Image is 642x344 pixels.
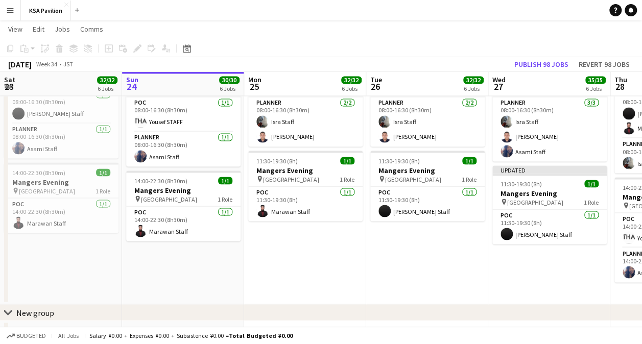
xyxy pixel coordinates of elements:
[491,81,506,92] span: 27
[342,85,361,92] div: 6 Jobs
[126,53,241,166] app-job-card: In progress08:00-16:30 (8h30m)2/2Mangers Morning [GEOGRAPHIC_DATA]2 RolesPOC1/108:00-16:30 (8h30m...
[4,177,118,186] h3: Mangers Evening
[385,175,441,183] span: [GEOGRAPHIC_DATA]
[248,165,363,175] h3: Mangers Evening
[370,151,485,221] app-job-card: 11:30-19:30 (8h)1/1Mangers Evening [GEOGRAPHIC_DATA]1 RolePOC1/111:30-19:30 (8h)[PERSON_NAME] Staff
[220,85,239,92] div: 6 Jobs
[134,177,187,184] span: 14:00-22:30 (8h30m)
[218,177,232,184] span: 1/1
[4,124,118,158] app-card-role: Planner1/108:00-16:30 (8h30m)Asami Staff
[585,76,606,84] span: 35/35
[4,162,118,233] app-job-card: 14:00-22:30 (8h30m)1/1Mangers Evening [GEOGRAPHIC_DATA]1 RolePOC1/114:00-22:30 (8h30m)Marawan Staff
[369,81,382,92] span: 26
[247,81,261,92] span: 25
[8,24,22,34] span: View
[462,157,477,164] span: 1/1
[3,81,15,92] span: 23
[12,168,65,176] span: 14:00-22:30 (8h30m)
[4,53,118,158] app-job-card: 08:00-16:30 (8h30m)2/2Mangers Morning [GEOGRAPHIC_DATA]2 RolesPOC1/108:00-16:30 (8h30m)[PERSON_NA...
[492,75,506,84] span: Wed
[378,157,420,164] span: 11:30-19:30 (8h)
[16,332,46,339] span: Budgeted
[340,175,354,183] span: 1 Role
[16,307,54,317] div: New group
[55,24,70,34] span: Jobs
[370,97,485,146] app-card-role: Planner2/208:00-16:30 (8h30m)Isra Staff[PERSON_NAME]
[229,332,293,339] span: Total Budgeted ¥0.00
[614,75,627,84] span: Thu
[263,175,319,183] span: [GEOGRAPHIC_DATA]
[56,332,81,339] span: All jobs
[126,132,241,166] app-card-role: Planner1/108:00-16:30 (8h30m)Asami Staff
[613,81,627,92] span: 28
[370,75,382,84] span: Tue
[19,187,75,194] span: [GEOGRAPHIC_DATA]
[126,206,241,241] app-card-role: POC1/114:00-22:30 (8h30m)Marawan Staff
[96,187,110,194] span: 1 Role
[4,89,118,124] app-card-role: POC1/108:00-16:30 (8h30m)[PERSON_NAME] Staff
[464,85,483,92] div: 6 Jobs
[4,198,118,233] app-card-role: POC1/114:00-22:30 (8h30m)Marawan Staff
[507,198,563,206] span: [GEOGRAPHIC_DATA]
[492,53,607,161] app-job-card: Updated08:00-16:30 (8h30m)3/3Mangers Morning [GEOGRAPHIC_DATA]1 RolePlanner3/308:00-16:30 (8h30m)...
[510,58,573,71] button: Publish 98 jobs
[98,85,117,92] div: 6 Jobs
[126,170,241,241] app-job-card: 14:00-22:30 (8h30m)1/1Mangers Evening [GEOGRAPHIC_DATA]1 RolePOC1/114:00-22:30 (8h30m)Marawan Staff
[96,168,110,176] span: 1/1
[33,24,44,34] span: Edit
[97,76,117,84] span: 32/32
[125,81,138,92] span: 24
[248,53,363,146] app-job-card: Updated08:00-16:30 (8h30m)2/2Mangers Morning [GEOGRAPHIC_DATA]1 RolePlanner2/208:00-16:30 (8h30m)...
[51,22,74,36] a: Jobs
[370,165,485,175] h3: Mangers Evening
[34,60,59,68] span: Week 34
[584,198,599,206] span: 1 Role
[341,76,362,84] span: 32/32
[5,330,47,341] button: Budgeted
[219,76,240,84] span: 30/30
[575,58,634,71] button: Revert 98 jobs
[492,209,607,244] app-card-role: POC1/111:30-19:30 (8h)[PERSON_NAME] Staff
[492,165,607,244] app-job-card: Updated11:30-19:30 (8h)1/1Mangers Evening [GEOGRAPHIC_DATA]1 RolePOC1/111:30-19:30 (8h)[PERSON_NA...
[89,332,293,339] div: Salary ¥0.00 + Expenses ¥0.00 + Subsistence ¥0.00 =
[248,186,363,221] app-card-role: POC1/111:30-19:30 (8h)Marawan Staff
[462,175,477,183] span: 1 Role
[248,75,261,84] span: Mon
[4,22,27,36] a: View
[76,22,107,36] a: Comms
[492,97,607,161] app-card-role: Planner3/308:00-16:30 (8h30m)Isra Staff[PERSON_NAME]Asami Staff
[126,185,241,194] h3: Mangers Evening
[63,60,73,68] div: JST
[80,24,103,34] span: Comms
[218,195,232,203] span: 1 Role
[463,76,484,84] span: 32/32
[126,75,138,84] span: Sun
[584,180,599,187] span: 1/1
[248,151,363,221] app-job-card: 11:30-19:30 (8h)1/1Mangers Evening [GEOGRAPHIC_DATA]1 RolePOC1/111:30-19:30 (8h)Marawan Staff
[4,75,15,84] span: Sat
[370,186,485,221] app-card-role: POC1/111:30-19:30 (8h)[PERSON_NAME] Staff
[248,97,363,146] app-card-role: Planner2/208:00-16:30 (8h30m)Isra Staff[PERSON_NAME]
[8,59,32,69] div: [DATE]
[340,157,354,164] span: 1/1
[126,97,241,132] app-card-role: POC1/108:00-16:30 (8h30m)Yousef STAFF
[21,1,71,20] button: KSA Pavilion
[370,53,485,146] app-job-card: Updated08:00-16:30 (8h30m)2/2Mangers Morning [GEOGRAPHIC_DATA]1 RolePlanner2/208:00-16:30 (8h30m)...
[501,180,542,187] span: 11:30-19:30 (8h)
[492,188,607,198] h3: Mangers Evening
[586,85,605,92] div: 6 Jobs
[492,165,607,174] div: Updated
[29,22,49,36] a: Edit
[256,157,298,164] span: 11:30-19:30 (8h)
[141,195,197,203] span: [GEOGRAPHIC_DATA]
